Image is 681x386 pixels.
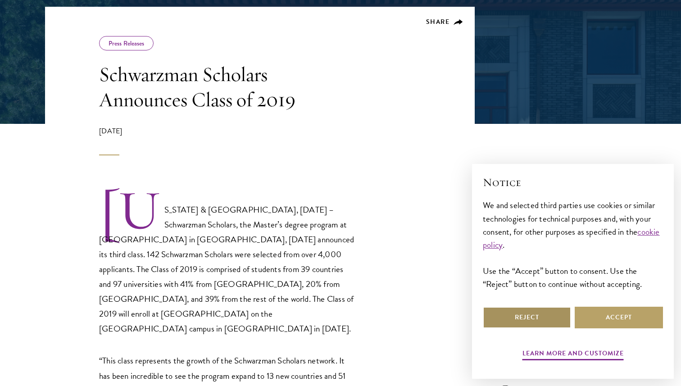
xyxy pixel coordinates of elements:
p: [US_STATE] & [GEOGRAPHIC_DATA], [DATE] – Schwarzman Scholars, the Master’s degree program at [GEO... [99,189,356,336]
div: We and selected third parties use cookies or similar technologies for technical purposes and, wit... [483,199,663,290]
a: cookie policy [483,225,660,251]
button: Accept [575,307,663,328]
h1: Schwarzman Scholars Announces Class of 2019 [99,62,356,112]
span: Share [426,17,450,27]
div: [DATE] [99,126,356,155]
button: Learn more and customize [522,348,624,362]
button: Share [426,18,463,26]
a: Press Releases [109,39,144,48]
button: Reject [483,307,571,328]
h2: Notice [483,175,663,190]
